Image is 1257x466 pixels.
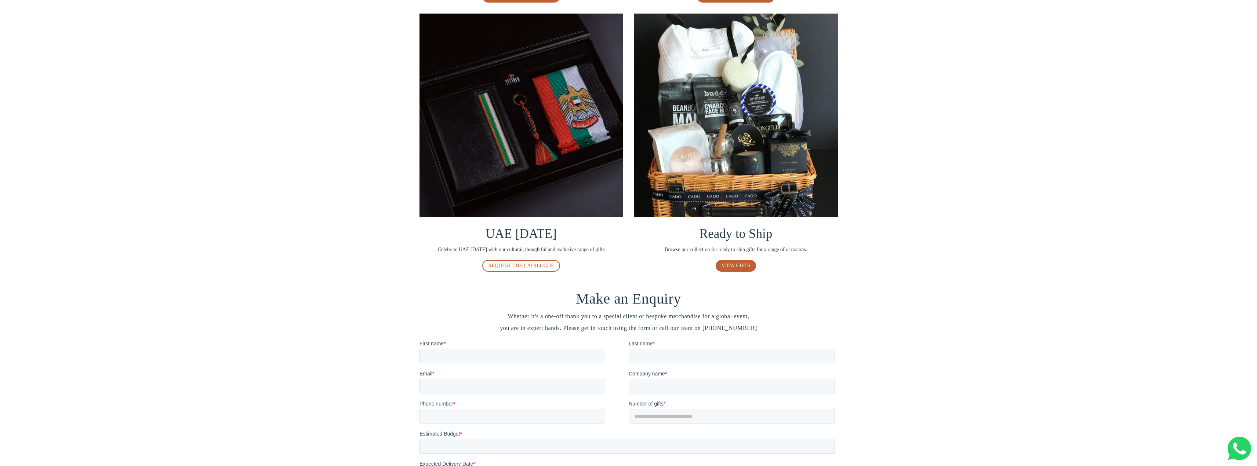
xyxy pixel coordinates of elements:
[486,227,556,241] span: UAE [DATE]
[722,263,751,268] span: VIEW GIFTS
[419,14,623,217] img: cado_gifting--_fja6571-1-1-1657775713621.jpg
[482,260,560,272] a: REQUEST THE CATALOGUE
[700,227,772,241] span: Ready to Ship
[488,263,554,268] span: REQUEST THE CATALOGUE
[716,260,756,272] a: VIEW GIFTS
[634,246,838,254] span: Browse our collection for ready to ship gifts for a range of occasions.
[576,290,681,307] span: Make an Enquiry
[419,246,623,254] span: Celebrate UAE [DATE] with our cultural, thoughtful and exclusive range of gifts
[1228,437,1251,460] img: Whatsapp
[419,311,838,334] span: Whether it's a one-off thank you to a special client or bespoke merchandise for a global event, y...
[634,14,838,217] img: screenshot-20220711-at-064423-1657775578987.png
